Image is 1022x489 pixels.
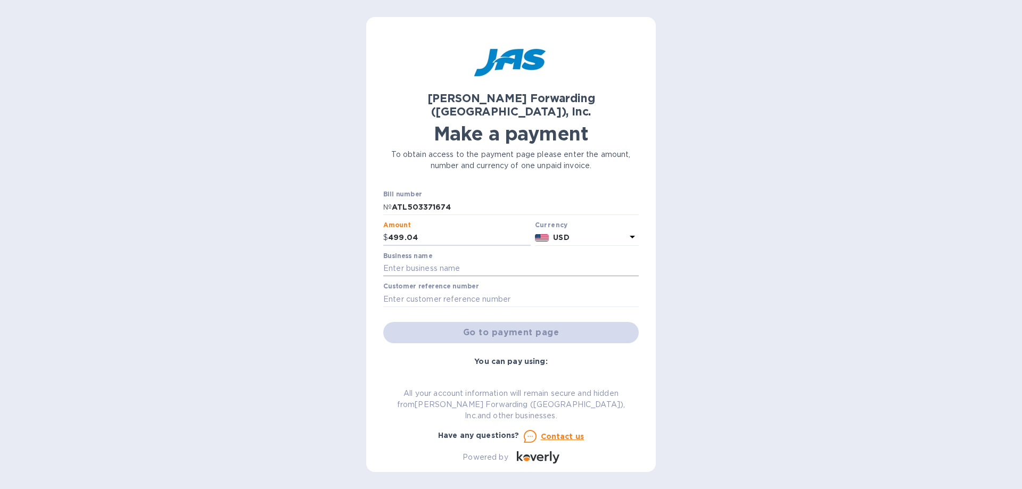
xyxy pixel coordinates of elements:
[383,261,639,277] input: Enter business name
[541,432,584,441] u: Contact us
[383,149,639,171] p: To obtain access to the payment page please enter the amount, number and currency of one unpaid i...
[383,284,479,290] label: Customer reference number
[392,199,639,215] input: Enter bill number
[463,452,508,463] p: Powered by
[383,122,639,145] h1: Make a payment
[383,222,410,228] label: Amount
[438,431,520,440] b: Have any questions?
[383,291,639,307] input: Enter customer reference number
[388,230,531,246] input: 0.00
[535,234,549,242] img: USD
[383,202,392,213] p: №
[427,92,595,118] b: [PERSON_NAME] Forwarding ([GEOGRAPHIC_DATA]), Inc.
[535,221,568,229] b: Currency
[553,233,569,242] b: USD
[383,232,388,243] p: $
[383,192,422,198] label: Bill number
[383,388,639,421] p: All your account information will remain secure and hidden from [PERSON_NAME] Forwarding ([GEOGRA...
[383,253,432,259] label: Business name
[474,357,547,366] b: You can pay using:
